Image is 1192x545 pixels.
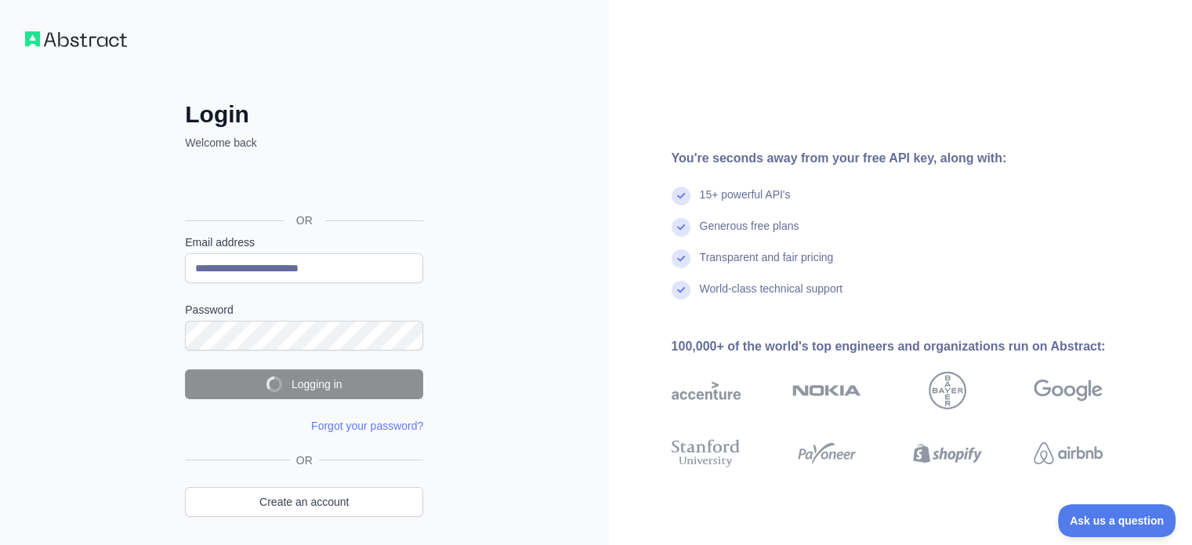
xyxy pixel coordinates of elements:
[792,372,861,409] img: nokia
[185,234,423,250] label: Email address
[177,168,428,202] iframe: Sign in with Google Button
[185,369,423,399] button: Logging in
[1034,436,1103,471] img: airbnb
[929,372,966,409] img: bayer
[792,436,861,471] img: payoneer
[311,420,423,432] a: Forgot your password?
[185,302,423,318] label: Password
[672,249,690,268] img: check mark
[672,187,690,205] img: check mark
[672,372,741,409] img: accenture
[672,149,1153,168] div: You're seconds away from your free API key, along with:
[185,100,423,129] h2: Login
[672,281,690,300] img: check mark
[672,436,741,471] img: stanford university
[700,187,791,218] div: 15+ powerful API's
[700,281,843,312] div: World-class technical support
[284,213,325,228] span: OR
[185,135,423,151] p: Welcome back
[700,249,834,281] div: Transparent and fair pricing
[25,31,127,47] img: Workflow
[185,487,423,517] a: Create an account
[1034,372,1103,409] img: google
[290,452,319,468] span: OR
[913,436,982,471] img: shopify
[700,218,799,249] div: Generous free plans
[672,337,1153,356] div: 100,000+ of the world's top engineers and organizations run on Abstract:
[1058,504,1176,537] iframe: Toggle Customer Support
[672,218,690,237] img: check mark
